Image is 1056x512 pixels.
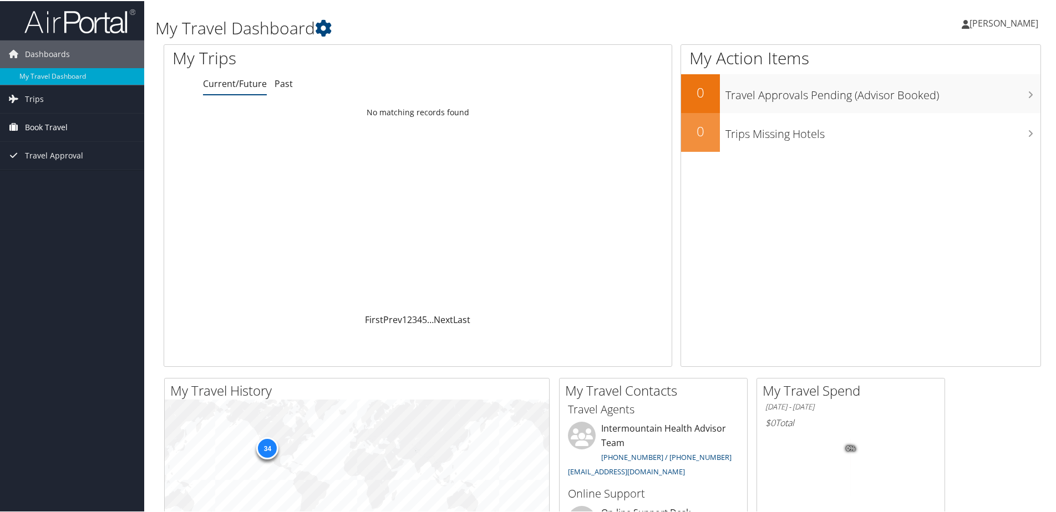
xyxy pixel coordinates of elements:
span: Dashboards [25,39,70,67]
span: Book Travel [25,112,68,140]
span: … [427,313,434,325]
a: Current/Future [203,76,267,89]
a: [PHONE_NUMBER] / [PHONE_NUMBER] [601,451,732,461]
h3: Travel Approvals Pending (Advisor Booked) [725,81,1040,102]
a: [EMAIL_ADDRESS][DOMAIN_NAME] [568,465,685,475]
div: 34 [256,436,278,458]
img: airportal-logo.png [24,7,135,33]
h2: My Travel Spend [763,380,945,399]
a: 3 [412,313,417,325]
a: [PERSON_NAME] [962,6,1049,39]
a: First [365,313,383,325]
a: 4 [417,313,422,325]
h1: My Action Items [681,45,1040,69]
h2: 0 [681,121,720,140]
a: Past [275,76,293,89]
a: 0Trips Missing Hotels [681,112,1040,151]
a: 2 [407,313,412,325]
a: Last [453,313,470,325]
span: $0 [765,416,775,428]
h6: [DATE] - [DATE] [765,401,936,411]
li: Intermountain Health Advisor Team [562,421,744,480]
a: 5 [422,313,427,325]
a: Prev [383,313,402,325]
a: Next [434,313,453,325]
a: 1 [402,313,407,325]
h3: Travel Agents [568,401,739,416]
h3: Online Support [568,485,739,500]
h1: My Travel Dashboard [155,16,752,39]
h2: My Travel History [170,380,549,399]
a: 0Travel Approvals Pending (Advisor Booked) [681,73,1040,112]
h2: 0 [681,82,720,101]
h2: My Travel Contacts [565,380,747,399]
td: No matching records found [164,101,672,121]
h6: Total [765,416,936,428]
h1: My Trips [172,45,452,69]
h3: Trips Missing Hotels [725,120,1040,141]
span: Travel Approval [25,141,83,168]
tspan: 0% [846,444,855,451]
span: [PERSON_NAME] [969,16,1038,28]
span: Trips [25,84,44,112]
